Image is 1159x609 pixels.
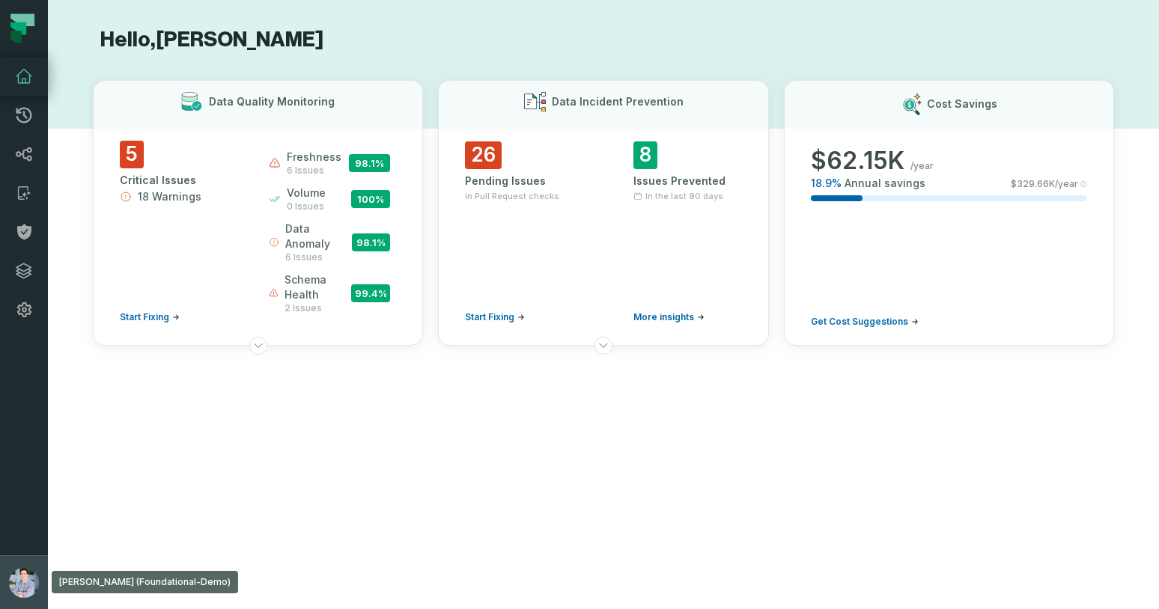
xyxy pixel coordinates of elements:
[633,311,705,323] a: More insights
[1011,178,1078,190] span: $ 329.66K /year
[287,150,341,165] span: freshness
[349,154,390,172] span: 98.1 %
[287,186,326,201] span: volume
[351,190,390,208] span: 100 %
[811,316,908,328] span: Get Cost Suggestions
[93,80,423,346] button: Data Quality Monitoring5Critical Issues18 WarningsStart Fixingfreshness6 issues98.1%volume0 issue...
[120,141,144,168] span: 5
[784,80,1114,346] button: Cost Savings$62.15K/year18.9%Annual savings$329.66K/yearGet Cost Suggestions
[633,141,657,169] span: 8
[465,174,574,189] div: Pending Issues
[9,568,39,598] img: avatar of Alon Nafta
[209,94,335,109] h3: Data Quality Monitoring
[811,316,919,328] a: Get Cost Suggestions
[811,146,904,176] span: $ 62.15K
[910,160,934,172] span: /year
[633,311,694,323] span: More insights
[287,165,341,177] span: 6 issues
[52,571,238,593] div: [PERSON_NAME] (Foundational-Demo)
[645,190,723,202] span: In the last 90 days
[465,190,559,202] span: in Pull Request checks
[351,284,390,302] span: 99.4 %
[465,141,502,169] span: 26
[285,302,351,314] span: 2 issues
[287,201,326,212] span: 0 issues
[845,176,925,191] span: Annual savings
[438,80,768,346] button: Data Incident Prevention26Pending Issuesin Pull Request checksStart Fixing8Issues PreventedIn the...
[465,311,525,323] a: Start Fixing
[811,176,842,191] span: 18.9 %
[633,174,742,189] div: Issues Prevented
[465,311,514,323] span: Start Fixing
[285,251,351,263] span: 6 issues
[285,272,351,302] span: schema health
[120,173,242,188] div: Critical Issues
[552,94,684,109] h3: Data Incident Prevention
[352,233,391,251] span: 98.1 %
[93,27,1114,53] h1: Hello, [PERSON_NAME]
[120,311,169,323] span: Start Fixing
[285,221,351,251] span: data anomaly
[120,311,180,323] a: Start Fixing
[927,97,997,111] h3: Cost Savings
[138,189,201,204] span: 18 Warnings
